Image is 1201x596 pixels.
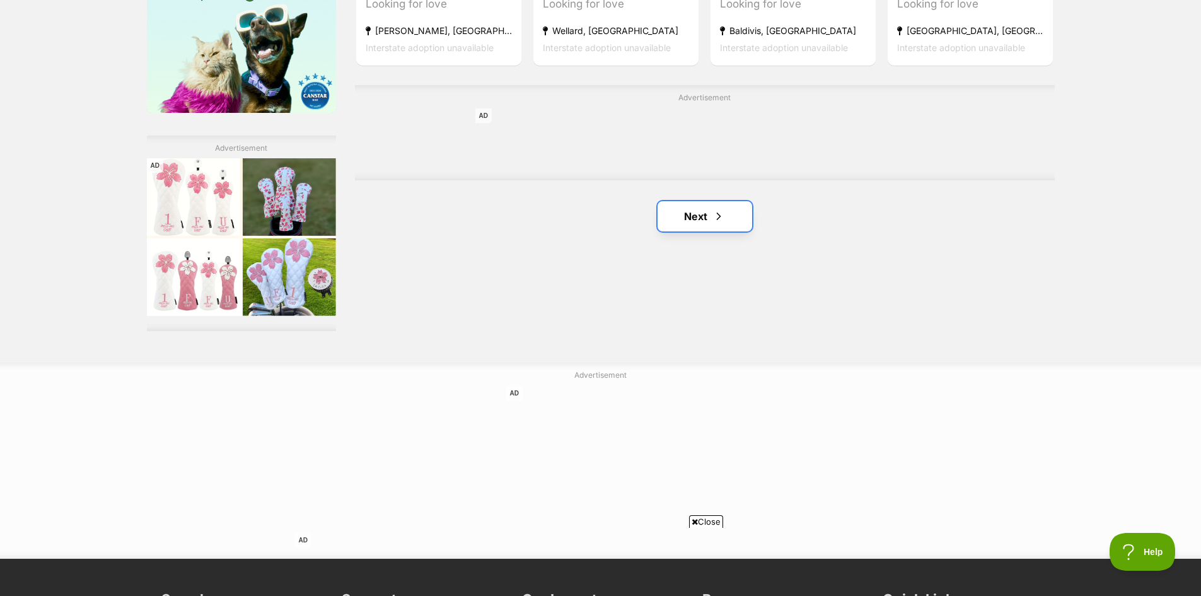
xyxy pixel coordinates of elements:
[295,533,907,590] iframe: Advertisement
[506,386,523,400] span: AD
[475,108,492,123] span: AD
[897,42,1025,52] span: Interstate adoption unavailable
[295,533,311,547] span: AD
[689,515,723,528] span: Close
[96,80,189,158] img: https://img.kwcdn.com/product/algo_check/auto/e96657f5a198b8ec160d51b20e8b29391752212853419.jpg?i...
[147,158,163,173] span: AD
[704,167,705,168] iframe: Advertisement
[355,201,1055,231] nav: Pagination
[147,136,336,332] div: Advertisement
[720,42,848,52] span: Interstate adoption unavailable
[543,42,671,52] span: Interstate adoption unavailable
[355,85,1055,180] div: Advertisement
[720,21,866,38] strong: Baldivis, [GEOGRAPHIC_DATA]
[543,21,689,38] strong: Wellard, [GEOGRAPHIC_DATA]
[366,42,494,52] span: Interstate adoption unavailable
[897,21,1043,38] strong: [GEOGRAPHIC_DATA], [GEOGRAPHIC_DATA]
[366,21,512,38] strong: [PERSON_NAME], [GEOGRAPHIC_DATA]
[658,201,752,231] a: Next page
[1110,533,1176,571] iframe: Help Scout Beacon - Open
